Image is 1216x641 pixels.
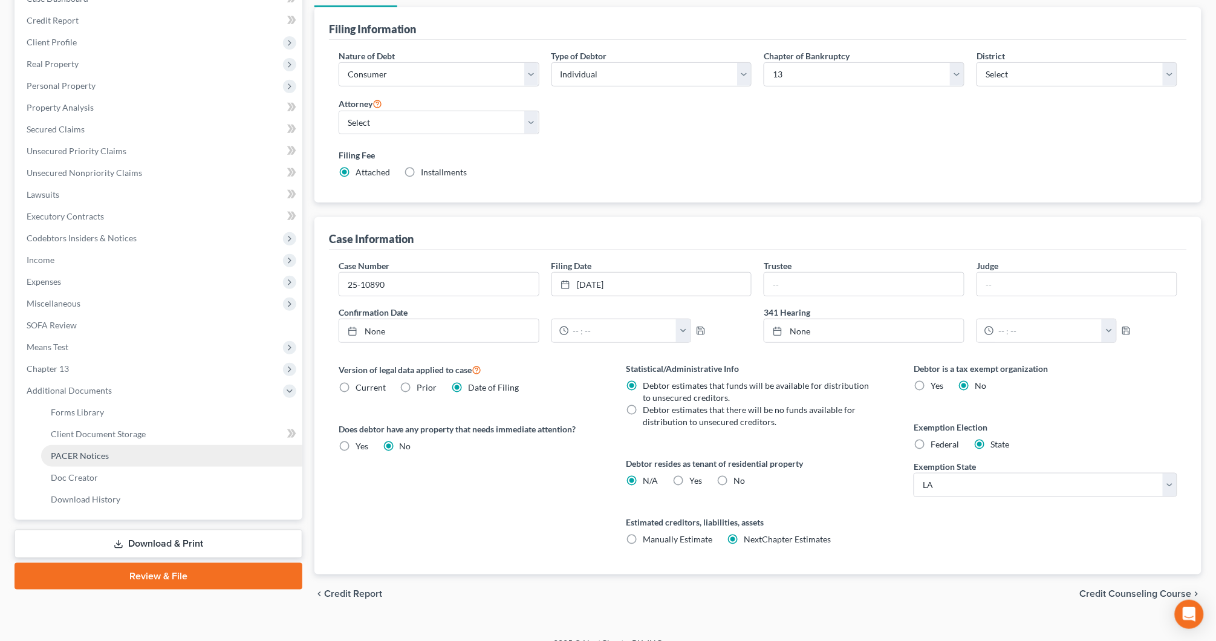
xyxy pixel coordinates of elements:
span: NextChapter Estimates [744,534,831,544]
label: Does debtor have any property that needs immediate attention? [339,423,602,435]
span: Secured Claims [27,124,85,134]
input: Enter case number... [339,273,539,296]
a: Doc Creator [41,467,302,489]
label: Debtor resides as tenant of residential property [626,457,890,470]
span: Chapter 13 [27,363,69,374]
span: Executory Contracts [27,211,104,221]
a: Unsecured Priority Claims [17,140,302,162]
span: Codebtors Insiders & Notices [27,233,137,243]
span: No [400,441,411,451]
label: Estimated creditors, liabilities, assets [626,516,890,529]
label: Trustee [764,259,792,272]
a: None [764,319,964,342]
span: Lawsuits [27,189,59,200]
a: Download History [41,489,302,510]
a: Client Document Storage [41,423,302,445]
span: Debtor estimates that funds will be available for distribution to unsecured creditors. [643,380,870,403]
span: Miscellaneous [27,298,80,308]
input: -- [977,273,1177,296]
a: Forms Library [41,402,302,423]
a: Review & File [15,563,302,590]
span: Manually Estimate [643,534,713,544]
i: chevron_left [314,589,324,599]
div: Open Intercom Messenger [1175,600,1204,629]
label: Statistical/Administrative Info [626,362,890,375]
span: Prior [417,382,437,392]
a: [DATE] [552,273,752,296]
span: Yes [690,475,703,486]
input: -- [764,273,964,296]
label: Filing Date [551,259,592,272]
label: Case Number [339,259,389,272]
label: District [977,50,1005,62]
span: Credit Counseling Course [1080,589,1192,599]
label: Chapter of Bankruptcy [764,50,850,62]
button: chevron_left Credit Report [314,589,382,599]
span: Unsecured Nonpriority Claims [27,168,142,178]
input: -- : -- [569,319,677,342]
label: Filing Fee [339,149,1177,161]
span: Doc Creator [51,472,98,483]
span: Credit Report [27,15,79,25]
div: Filing Information [329,22,417,36]
a: Credit Report [17,10,302,31]
a: SOFA Review [17,314,302,336]
span: Client Profile [27,37,77,47]
a: Secured Claims [17,119,302,140]
span: Yes [931,380,943,391]
span: N/A [643,475,658,486]
span: Yes [356,441,368,451]
label: 341 Hearing [758,306,1183,319]
span: Federal [931,439,959,449]
span: Real Property [27,59,79,69]
span: PACER Notices [51,451,109,461]
span: Date of Filing [469,382,519,392]
span: Means Test [27,342,68,352]
a: Property Analysis [17,97,302,119]
span: Client Document Storage [51,429,146,439]
a: Download & Print [15,530,302,558]
span: Forms Library [51,407,104,417]
span: Income [27,255,54,265]
label: Attorney [339,96,382,111]
span: State [990,439,1009,449]
a: Unsecured Nonpriority Claims [17,162,302,184]
label: Exemption Election [914,421,1177,434]
span: Download History [51,494,120,504]
a: Lawsuits [17,184,302,206]
label: Confirmation Date [333,306,758,319]
label: Nature of Debt [339,50,395,62]
span: Credit Report [324,589,382,599]
button: Credit Counseling Course chevron_right [1080,589,1201,599]
a: PACER Notices [41,445,302,467]
label: Judge [977,259,998,272]
span: Installments [421,167,467,177]
a: None [339,319,539,342]
span: Debtor estimates that there will be no funds available for distribution to unsecured creditors. [643,405,856,427]
span: SOFA Review [27,320,77,330]
span: Current [356,382,386,392]
label: Debtor is a tax exempt organization [914,362,1177,375]
span: Personal Property [27,80,96,91]
label: Type of Debtor [551,50,607,62]
input: -- : -- [994,319,1102,342]
span: Expenses [27,276,61,287]
div: Case Information [329,232,414,246]
label: Exemption State [914,460,976,473]
i: chevron_right [1192,589,1201,599]
span: Unsecured Priority Claims [27,146,126,156]
span: Additional Documents [27,385,112,395]
a: Executory Contracts [17,206,302,227]
span: Property Analysis [27,102,94,112]
span: No [734,475,746,486]
span: Attached [356,167,390,177]
label: Version of legal data applied to case [339,362,602,377]
span: No [975,380,986,391]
